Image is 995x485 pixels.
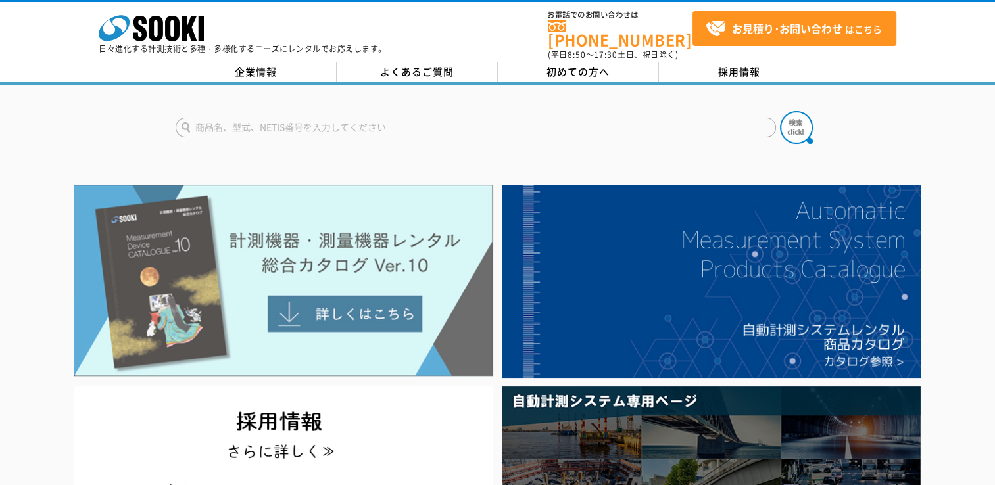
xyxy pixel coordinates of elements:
span: 17:30 [594,49,618,60]
img: 自動計測システムカタログ [502,185,921,378]
img: btn_search.png [780,111,813,144]
span: お電話でのお問い合わせは [548,11,692,19]
a: よくあるご質問 [337,62,498,82]
input: 商品名、型式、NETIS番号を入力してください [176,118,776,137]
span: はこちら [706,19,882,39]
img: Catalog Ver10 [74,185,493,377]
a: 採用情報 [659,62,820,82]
span: 初めての方へ [546,64,610,79]
a: 初めての方へ [498,62,659,82]
strong: お見積り･お問い合わせ [732,20,842,36]
span: (平日 ～ 土日、祝日除く) [548,49,678,60]
p: 日々進化する計測技術と多種・多様化するニーズにレンタルでお応えします。 [99,45,387,53]
a: お見積り･お問い合わせはこちら [692,11,896,46]
span: 8:50 [568,49,586,60]
a: [PHONE_NUMBER] [548,20,692,47]
a: 企業情報 [176,62,337,82]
